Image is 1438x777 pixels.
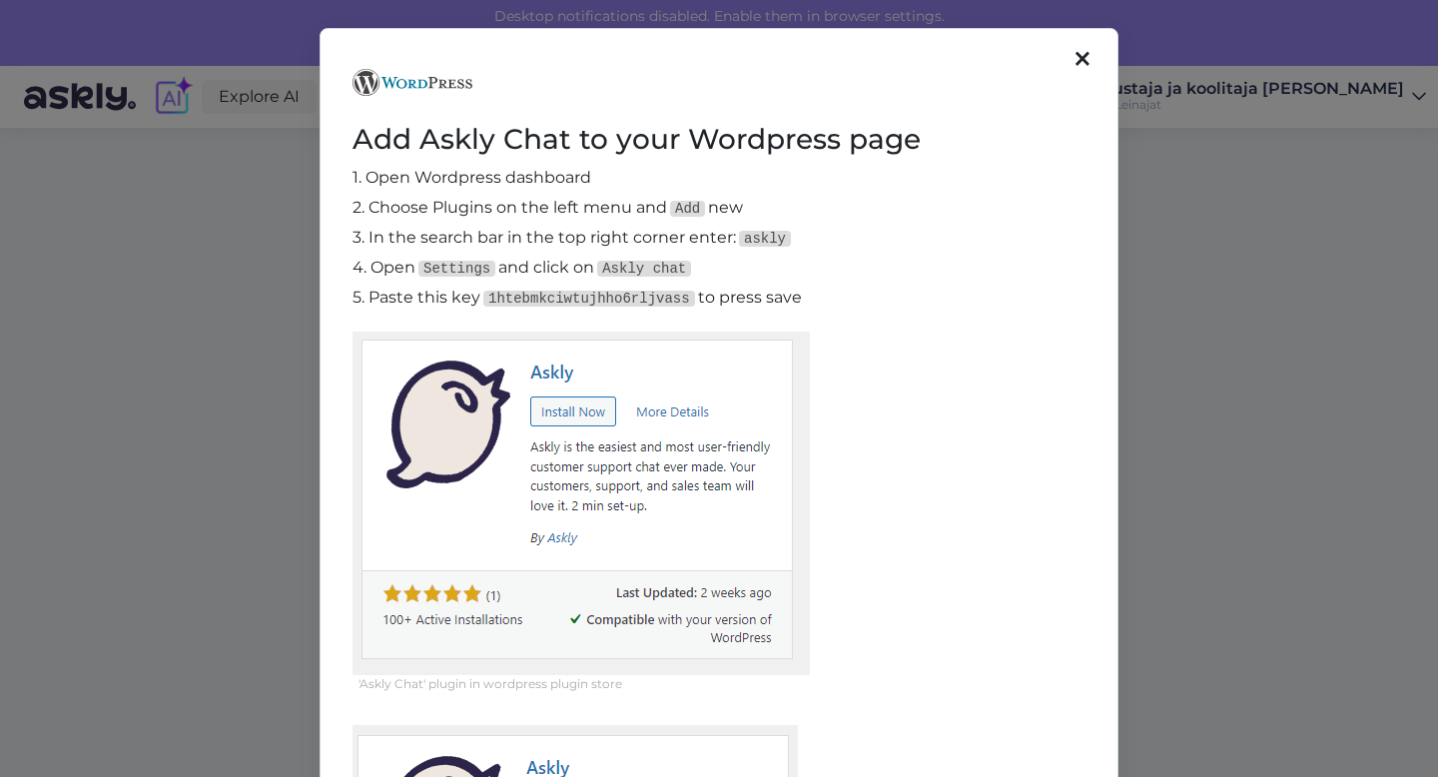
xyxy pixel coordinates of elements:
code: 1htebmkciwtujhho6rljvass [483,291,695,307]
figcaption: 'Askly Chat' plugin in wordpress plugin store [359,675,1085,693]
p: 2. Choose Plugins on the left menu and new [353,196,1085,220]
code: Settings [418,261,495,277]
p: 4. Open and click on [353,256,1085,280]
code: askly [739,231,791,247]
p: 3. In the search bar in the top right corner enter: [353,226,1085,250]
code: Askly chat [597,261,691,277]
code: Add [670,201,705,217]
img: Wordpress step 1 [353,332,810,675]
p: 5. Paste this key to press save [353,286,1085,310]
h2: Add Askly Chat to your Wordpress page [353,120,1085,158]
p: 1. Open Wordpress dashboard [353,166,1085,190]
img: Wordpress [353,69,472,96]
